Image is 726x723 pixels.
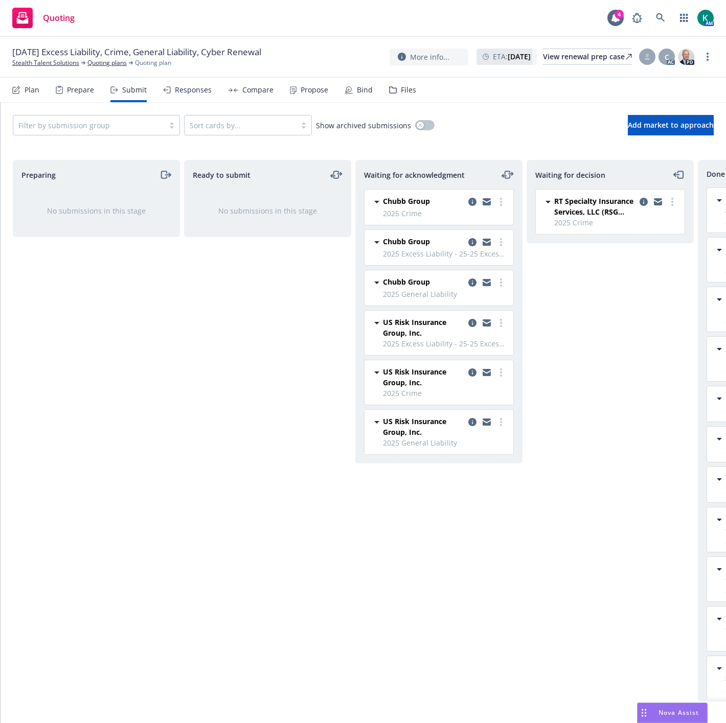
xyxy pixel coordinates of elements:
[466,416,479,428] a: copy logging email
[122,86,147,94] div: Submit
[466,276,479,289] a: copy logging email
[554,196,636,217] span: RT Specialty Insurance Services, LLC (RSG Specialty, LLC)
[697,10,714,26] img: photo
[383,248,507,259] span: 2025 Excess Liability - 25-25 Excess Liability
[87,58,127,67] a: Quoting plans
[495,196,507,208] a: more
[674,8,694,28] a: Switch app
[543,49,632,65] a: View renewal prep case
[466,236,479,248] a: copy logging email
[357,86,373,94] div: Bind
[25,86,39,94] div: Plan
[383,236,430,247] span: Chubb Group
[383,289,507,299] span: 2025 General Liability
[316,120,411,131] span: Show archived submissions
[627,8,647,28] a: Report a Bug
[665,52,669,62] span: C
[666,196,678,208] a: more
[12,46,261,58] span: [DATE] Excess Liability, Crime, General Liability, Cyber Renewal
[383,366,464,388] span: US Risk Insurance Group, Inc.
[481,196,493,208] a: copy logging email
[390,49,468,65] button: More info...
[8,4,79,32] a: Quoting
[12,58,79,67] a: Stealth Talent Solutions
[637,703,708,723] button: Nova Assist
[67,86,94,94] div: Prepare
[508,52,531,61] strong: [DATE]
[175,86,212,94] div: Responses
[364,170,465,180] span: Waiting for acknowledgment
[652,196,664,208] a: copy logging email
[481,366,493,379] a: copy logging email
[495,236,507,248] a: more
[543,49,632,64] div: View renewal prep case
[466,196,479,208] a: copy logging email
[383,388,507,399] span: 2025 Crime
[135,58,171,67] span: Quoting plan
[21,170,56,180] span: Preparing
[481,416,493,428] a: copy logging email
[638,703,650,722] div: Drag to move
[495,317,507,329] a: more
[466,317,479,329] a: copy logging email
[650,8,671,28] a: Search
[383,338,507,349] span: 2025 Excess Liability - 25-25 Excess Liability
[495,276,507,289] a: more
[242,86,274,94] div: Compare
[535,170,605,180] span: Waiting for decision
[466,366,479,379] a: copy logging email
[330,169,343,181] a: moveLeftRight
[383,208,507,219] span: 2025 Crime
[495,366,507,379] a: more
[615,10,624,19] div: 4
[43,14,75,22] span: Quoting
[495,416,507,428] a: more
[383,196,430,206] span: Chubb Group
[554,217,678,228] span: 2025 Crime
[493,51,531,62] span: ETA :
[628,120,714,130] span: Add market to approach
[301,86,328,94] div: Propose
[481,317,493,329] a: copy logging email
[673,169,685,181] a: moveLeft
[638,196,650,208] a: copy logging email
[628,115,714,135] button: Add market to approach
[383,276,430,287] span: Chubb Group
[659,708,699,717] span: Nova Assist
[481,236,493,248] a: copy logging email
[707,169,725,179] span: Done
[201,205,334,216] div: No submissions in this stage
[193,170,251,180] span: Ready to submit
[159,169,171,181] a: moveRight
[401,86,416,94] div: Files
[701,51,714,63] a: more
[30,205,163,216] div: No submissions in this stage
[410,52,449,62] span: More info...
[383,317,464,338] span: US Risk Insurance Group, Inc.
[383,437,507,448] span: 2025 General Liability
[502,169,514,181] a: moveLeftRight
[383,416,464,437] span: US Risk Insurance Group, Inc.
[678,49,694,65] img: photo
[481,276,493,289] a: copy logging email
